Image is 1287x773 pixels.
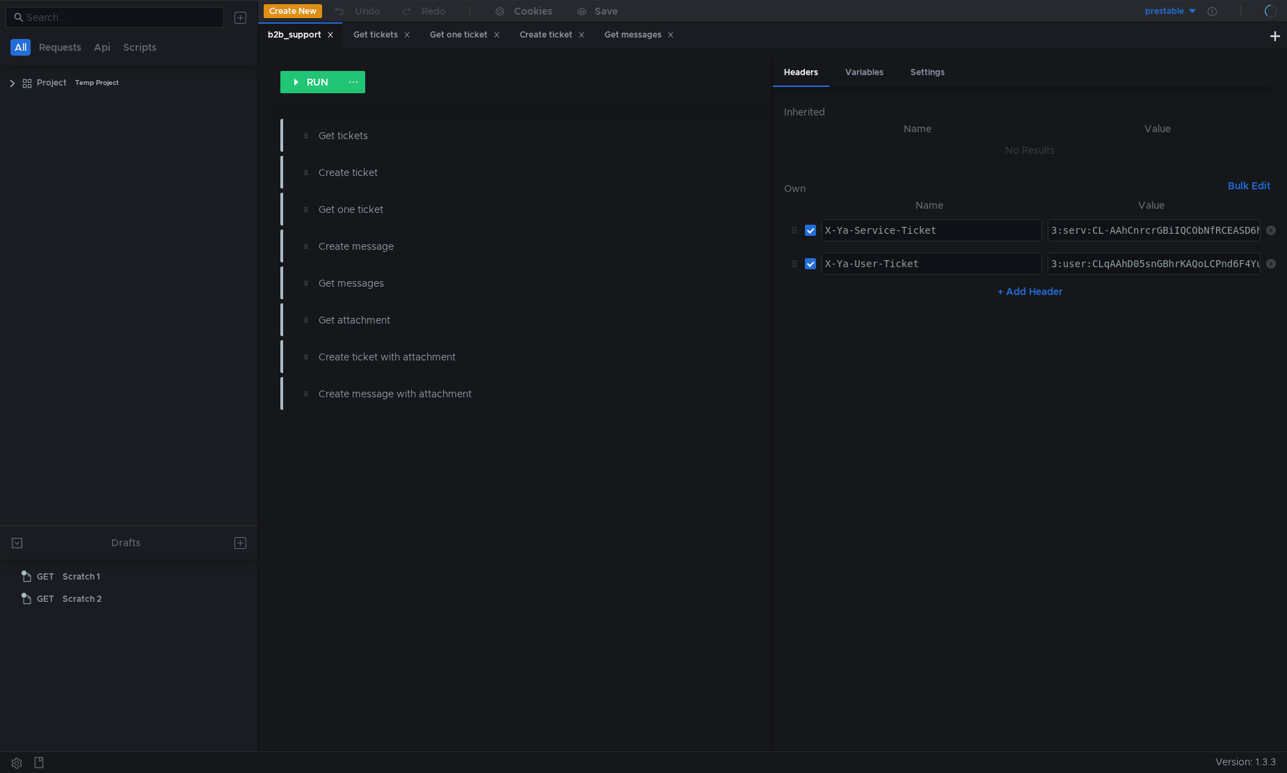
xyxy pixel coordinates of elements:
div: Temp Project [75,72,119,93]
div: Get one ticket [319,202,654,217]
div: Redo [422,3,446,19]
input: Search... [26,10,216,25]
div: Drafts [111,534,141,551]
div: Get attachment [319,312,654,328]
div: Get tickets [353,28,410,42]
span: Version: 1.3.3 [1215,752,1276,772]
button: Undo [322,1,390,22]
button: RUN [280,71,342,93]
div: Scratch 1 [63,566,100,587]
div: Get messages [319,276,654,291]
span: GET [37,589,54,609]
div: Create ticket [319,165,654,180]
div: Undo [355,3,381,19]
span: GET [37,566,54,587]
div: Create message [319,239,654,254]
div: Get messages [605,28,674,42]
div: Get one ticket [430,28,500,42]
button: Scripts [119,39,161,56]
nz-embed-empty: No Results [1005,144,1055,157]
div: Settings [900,60,956,86]
div: Create ticket with attachment [319,349,654,365]
th: Value [1042,197,1261,214]
button: Create New [264,4,322,18]
div: b2b_support [268,28,334,42]
div: Save [595,6,618,16]
div: prestable [1145,5,1184,18]
div: Create message with attachment [319,386,654,401]
h6: Own [784,180,1222,197]
th: Value [1040,120,1276,137]
button: All [10,39,31,56]
button: + Add Header [992,283,1069,300]
button: Requests [35,39,86,56]
div: Create ticket [520,28,585,42]
button: Bulk Edit [1222,177,1276,194]
div: Scratch 2 [63,589,102,609]
div: Project [37,72,67,93]
h6: Inherited [784,104,1276,120]
th: Name [816,197,1042,214]
th: Name [795,120,1040,137]
button: Api [90,39,115,56]
div: Cookies [514,3,552,19]
div: Headers [773,60,829,87]
button: Redo [390,1,456,22]
div: Variables [834,60,895,86]
div: Get tickets [319,128,654,143]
